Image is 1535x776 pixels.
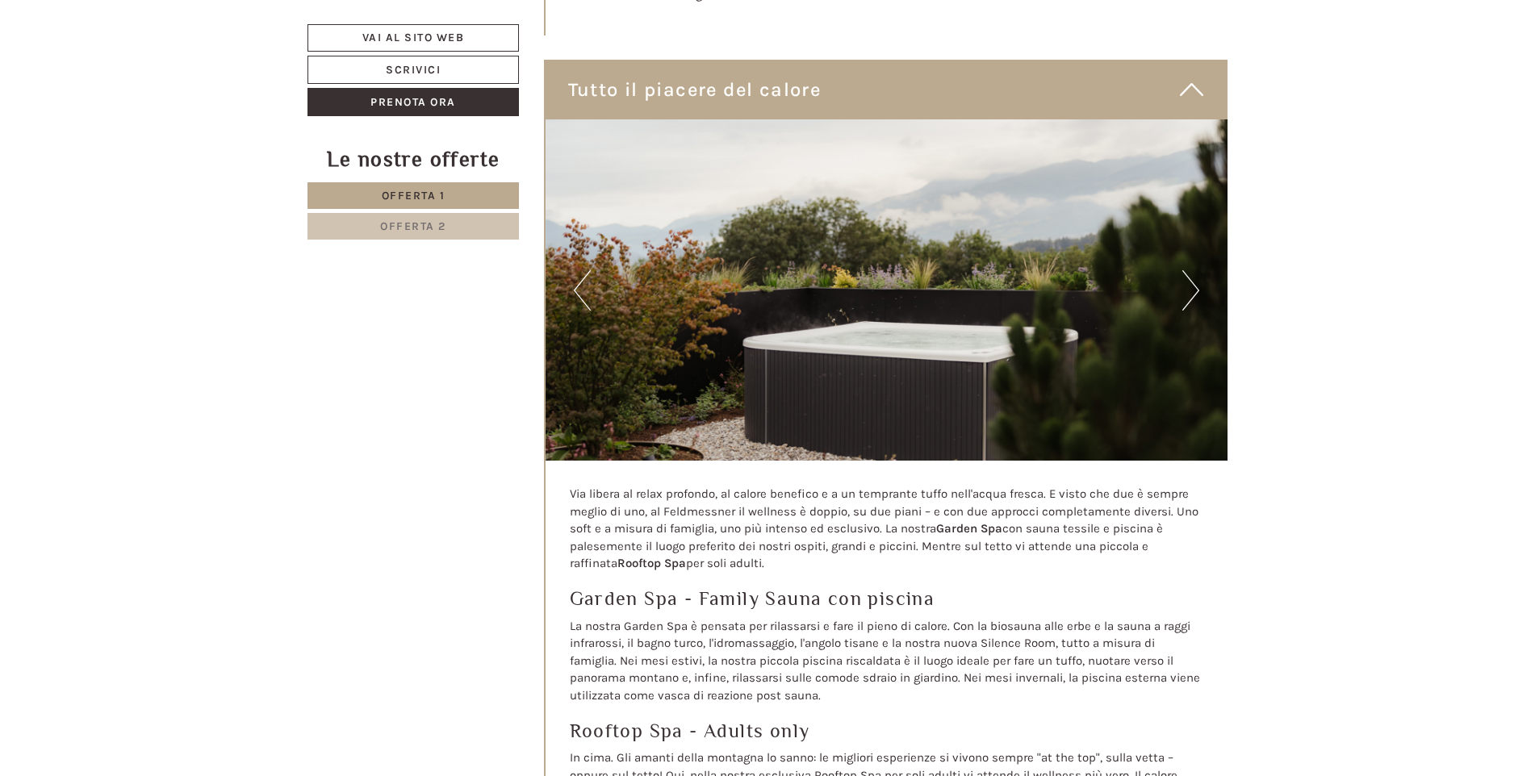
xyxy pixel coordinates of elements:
strong: Rooftop Spa [617,556,686,570]
div: Le nostre offerte [307,144,519,174]
span: Offerta 1 [382,189,445,202]
small: 08:31 [24,78,253,90]
p: Via libera al relax profondo, al calore benefico e a un temprante tuffo nell'acqua fresca. E vist... [570,486,1204,572]
a: Vai al sito web [307,24,519,52]
a: Scrivici [307,56,519,84]
span: Offerta 2 [380,219,446,233]
h3: Garden Spa - Family Sauna con piscina [570,588,1204,609]
div: giovedì [285,12,350,40]
button: Previous [574,270,591,311]
div: Tutto il piacere del calore [544,60,1228,119]
p: La nostra Garden Spa è pensata per rilassarsi e fare il pieno di calore. Con la biosauna alle erb... [570,618,1204,704]
a: Prenota ora [307,88,519,116]
h3: Rooftop Spa - Adults only [570,720,1204,741]
strong: Garden Spa [936,521,1002,536]
button: Invia [550,425,635,453]
div: Hotel B&B Feldmessner [24,47,253,60]
div: Buon giorno, come possiamo aiutarla? [12,44,261,93]
button: Next [1182,270,1199,311]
